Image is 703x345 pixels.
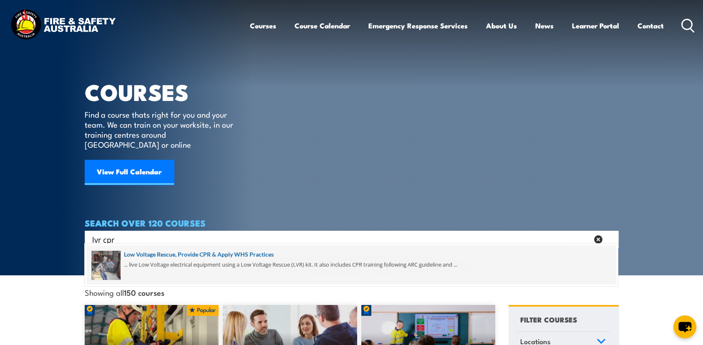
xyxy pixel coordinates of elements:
[486,15,517,37] a: About Us
[673,315,696,338] button: chat-button
[94,234,590,245] form: Search form
[85,109,237,149] p: Find a course thats right for you and your team. We can train on your worksite, in our training c...
[295,15,350,37] a: Course Calendar
[250,15,276,37] a: Courses
[520,314,577,325] h4: FILTER COURSES
[85,160,174,185] a: View Full Calendar
[92,233,589,246] input: Search input
[124,287,164,298] strong: 150 courses
[637,15,664,37] a: Contact
[85,82,245,101] h1: COURSES
[91,250,611,259] a: Low Voltage Rescue, Provide CPR & Apply WHS Practices
[572,15,619,37] a: Learner Portal
[535,15,554,37] a: News
[85,218,619,227] h4: SEARCH OVER 120 COURSES
[604,234,616,245] button: Search magnifier button
[368,15,468,37] a: Emergency Response Services
[85,288,164,297] span: Showing all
